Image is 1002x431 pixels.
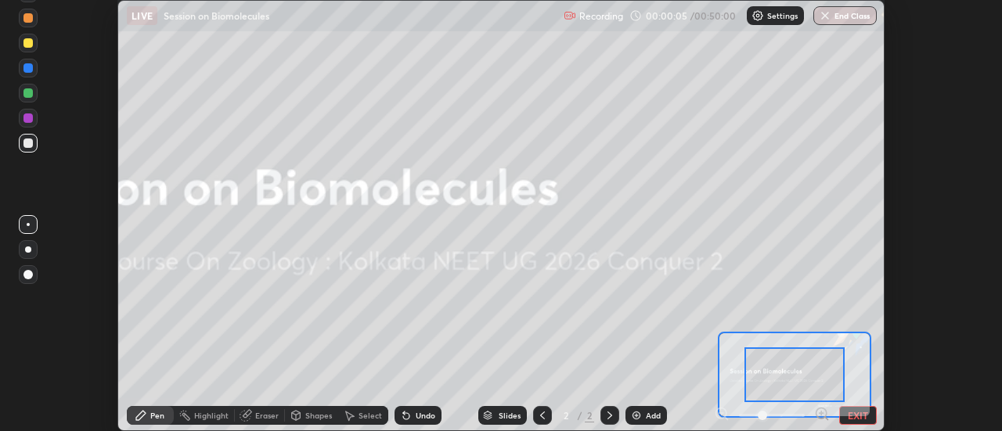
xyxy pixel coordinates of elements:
[359,411,382,419] div: Select
[558,411,574,420] div: 2
[585,408,594,422] div: 2
[646,411,661,419] div: Add
[819,9,831,22] img: end-class-cross
[767,12,798,20] p: Settings
[564,9,576,22] img: recording.375f2c34.svg
[255,411,279,419] div: Eraser
[194,411,229,419] div: Highlight
[305,411,332,419] div: Shapes
[150,411,164,419] div: Pen
[839,406,877,425] button: EXIT
[813,6,877,25] button: End Class
[132,9,153,22] p: LIVE
[499,411,521,419] div: Slides
[577,411,582,420] div: /
[630,409,643,422] img: add-slide-button
[416,411,435,419] div: Undo
[164,9,269,22] p: Session on Biomolecules
[751,9,764,22] img: class-settings-icons
[579,10,623,22] p: Recording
